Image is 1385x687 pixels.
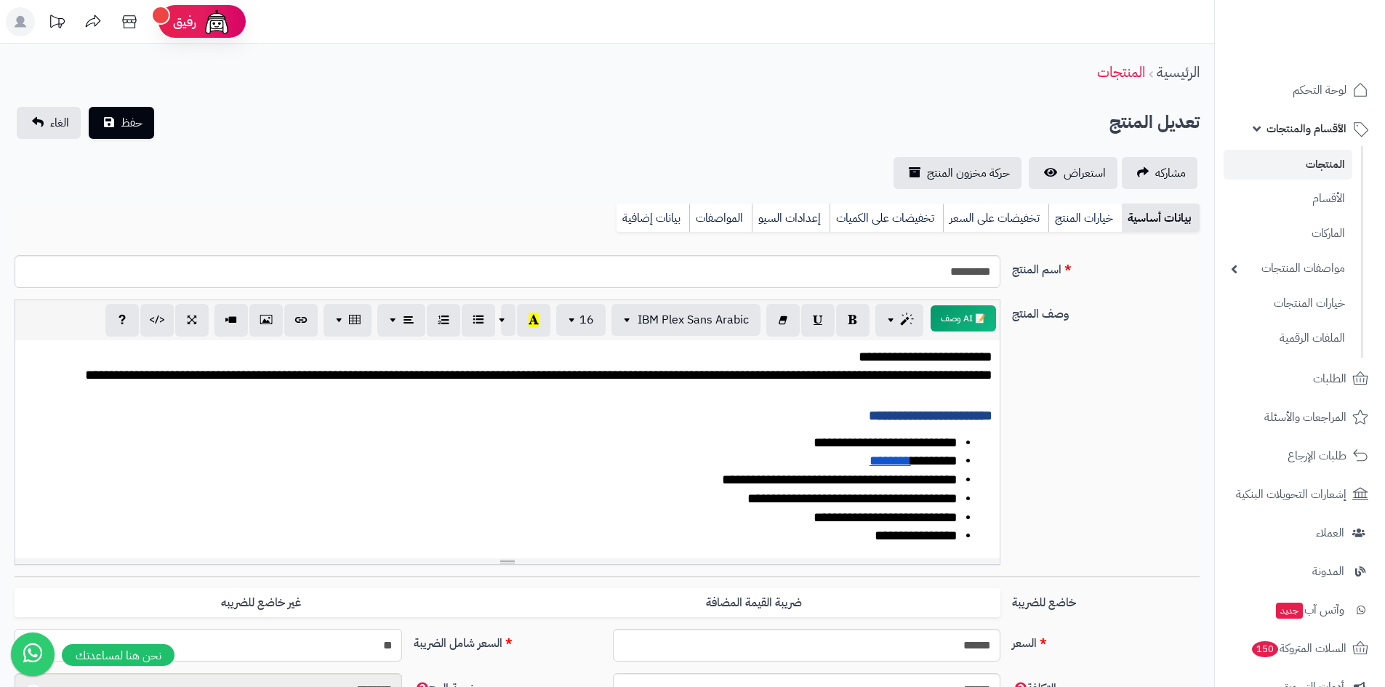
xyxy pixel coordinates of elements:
label: اسم المنتج [1006,255,1205,278]
a: الطلبات [1224,361,1376,396]
span: رفيق [173,13,196,31]
label: ضريبة القيمة المضافة [507,588,1000,618]
label: خاضع للضريبة [1006,588,1205,611]
a: استعراض [1029,157,1117,189]
span: حفظ [121,114,142,132]
a: الماركات [1224,218,1352,249]
span: إشعارات التحويلات البنكية [1236,484,1346,505]
a: الأقسام [1224,183,1352,214]
a: العملاء [1224,515,1376,550]
button: حفظ [89,107,154,139]
img: ai-face.png [202,7,231,36]
a: الملفات الرقمية [1224,323,1352,354]
label: السعر شامل الضريبة [408,629,607,652]
span: المراجعات والأسئلة [1264,407,1346,427]
span: 150 [1252,641,1278,657]
span: مشاركه [1155,164,1186,182]
a: طلبات الإرجاع [1224,438,1376,473]
a: المواصفات [689,204,752,233]
a: مشاركه [1122,157,1197,189]
button: IBM Plex Sans Arabic [611,304,760,336]
a: المنتجات [1097,61,1145,83]
a: الغاء [17,107,81,139]
a: المراجعات والأسئلة [1224,400,1376,435]
span: حركة مخزون المنتج [927,164,1010,182]
a: خيارات المنتج [1048,204,1122,233]
span: IBM Plex Sans Arabic [638,311,749,329]
a: تخفيضات على السعر [943,204,1048,233]
span: السلات المتروكة [1250,638,1346,659]
span: استعراض [1064,164,1106,182]
a: لوحة التحكم [1224,73,1376,108]
span: العملاء [1316,523,1344,543]
span: وآتس آب [1274,600,1344,620]
a: إعدادات السيو [752,204,830,233]
a: بيانات أساسية [1122,204,1200,233]
a: حركة مخزون المنتج [894,157,1021,189]
h2: تعديل المنتج [1109,108,1200,137]
label: السعر [1006,629,1205,652]
a: المنتجات [1224,150,1352,180]
button: 📝 AI وصف [931,305,996,332]
a: إشعارات التحويلات البنكية [1224,477,1376,512]
span: الأقسام والمنتجات [1266,118,1346,139]
span: جديد [1276,603,1303,619]
button: 16 [556,304,606,336]
a: السلات المتروكة150 [1224,631,1376,666]
a: تحديثات المنصة [39,7,75,40]
span: الغاء [50,114,69,132]
span: الطلبات [1313,369,1346,389]
a: وآتس آبجديد [1224,592,1376,627]
span: طلبات الإرجاع [1288,446,1346,466]
a: المدونة [1224,554,1376,589]
a: بيانات إضافية [617,204,689,233]
a: الرئيسية [1157,61,1200,83]
label: غير خاضع للضريبه [15,588,507,618]
a: تخفيضات على الكميات [830,204,943,233]
a: مواصفات المنتجات [1224,253,1352,284]
label: وصف المنتج [1006,300,1205,323]
a: خيارات المنتجات [1224,288,1352,319]
span: لوحة التحكم [1293,80,1346,100]
span: 16 [579,311,594,329]
span: المدونة [1312,561,1344,582]
img: logo-2.png [1286,36,1371,67]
